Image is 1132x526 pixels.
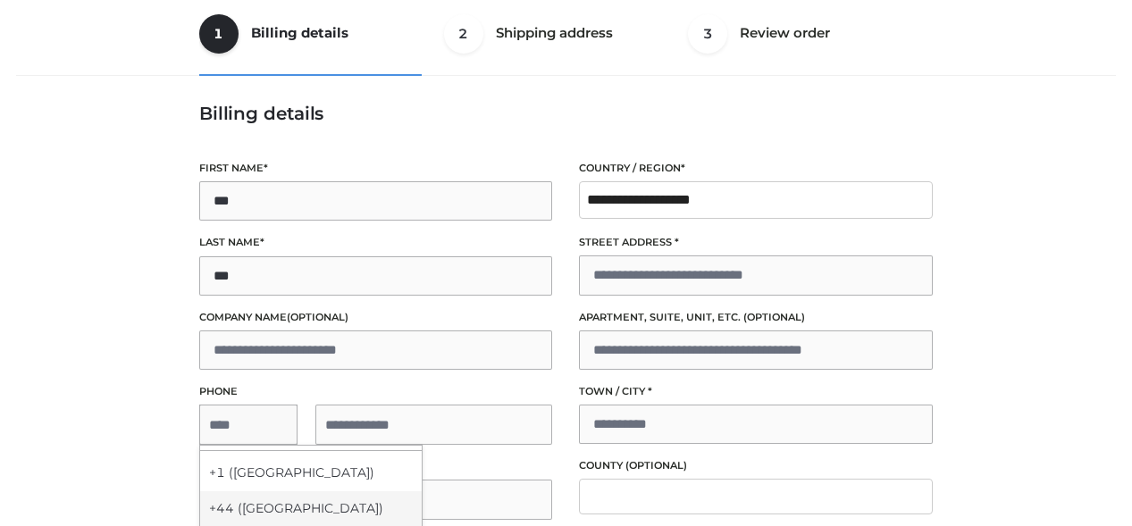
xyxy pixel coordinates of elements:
label: Phone [199,383,553,400]
label: County [579,457,933,474]
span: (optional) [287,311,348,323]
label: Street address [579,234,933,251]
label: Town / City [579,383,933,400]
span: (optional) [743,311,805,323]
h3: Billing details [199,103,933,124]
label: Apartment, suite, unit, etc. [579,309,933,326]
label: Last name [199,234,553,251]
span: (optional) [625,459,687,472]
label: Company name [199,309,553,326]
label: First name [199,160,553,177]
label: Country / Region [579,160,933,177]
div: +1 ([GEOGRAPHIC_DATA]) [200,455,422,491]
